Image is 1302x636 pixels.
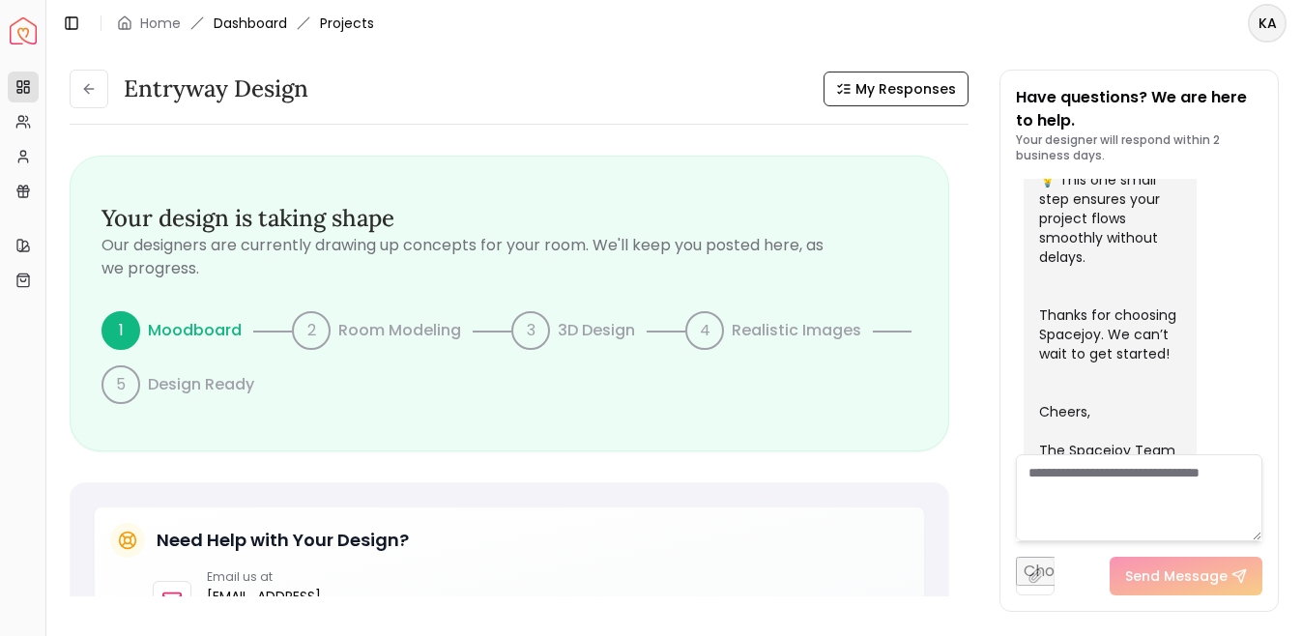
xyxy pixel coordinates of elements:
div: 5 [101,365,140,404]
div: 3 [511,311,550,350]
p: Moodboard [148,319,242,342]
h3: entryway design [124,73,308,104]
a: [EMAIL_ADDRESS][DOMAIN_NAME] [207,585,321,631]
div: 4 [685,311,724,350]
nav: breadcrumb [117,14,374,33]
p: Design Ready [148,373,254,396]
div: 2 [292,311,331,350]
span: KA [1250,6,1285,41]
p: Realistic Images [732,319,861,342]
button: KA [1248,4,1287,43]
p: Our designers are currently drawing up concepts for your room. We'll keep you posted here, as we ... [101,234,917,280]
h5: Need Help with Your Design? [157,527,409,554]
a: Dashboard [214,14,287,33]
span: Projects [320,14,374,33]
p: Email us at [207,569,321,585]
span: My Responses [855,79,956,99]
a: Home [140,14,181,33]
a: Spacejoy [10,17,37,44]
button: My Responses [824,72,969,106]
h3: Your design is taking shape [101,203,917,234]
p: 3D Design [558,319,635,342]
img: Spacejoy Logo [10,17,37,44]
div: 1 [101,311,140,350]
p: Room Modeling [338,319,461,342]
p: Have questions? We are here to help. [1016,86,1262,132]
p: Your designer will respond within 2 business days. [1016,132,1262,163]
